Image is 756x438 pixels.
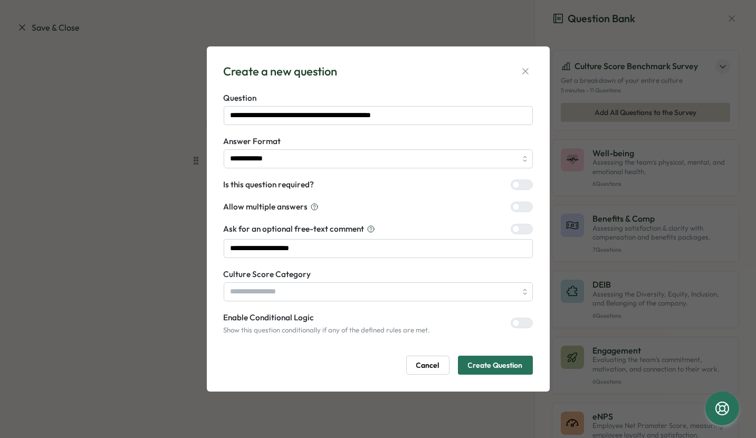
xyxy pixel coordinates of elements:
[468,356,523,374] span: Create Question
[224,201,308,213] span: Allow multiple answers
[224,269,533,280] label: Culture Score Category
[224,179,314,191] label: Is this question required?
[224,136,533,147] label: Answer Format
[458,356,533,375] button: Create Question
[224,326,430,335] p: Show this question conditionally if any of the defined rules are met.
[224,63,338,80] div: Create a new question
[406,356,449,375] button: Cancel
[416,356,439,374] span: Cancel
[224,92,533,104] label: Question
[224,312,430,323] label: Enable Conditional Logic
[224,223,365,235] span: Ask for an optional free-text comment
